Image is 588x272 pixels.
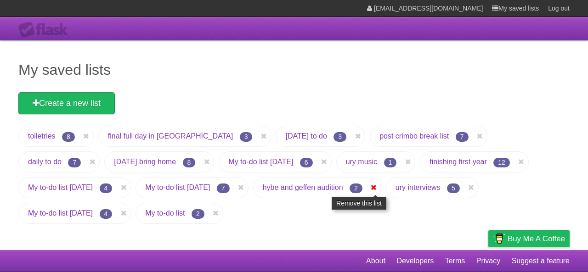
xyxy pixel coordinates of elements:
a: About [366,252,385,270]
a: [DATE] to do [285,132,327,140]
a: Suggest a feature [512,252,570,270]
a: Buy me a coffee [488,230,570,247]
a: My to-do list [DATE] [28,209,93,217]
a: My to-do list [DATE] [28,183,93,191]
a: ury interviews [396,183,441,191]
span: 2 [192,209,204,219]
h1: My saved lists [18,59,570,81]
a: ury music [346,158,377,166]
span: 2 [350,183,362,193]
span: 6 [300,158,313,167]
a: daily to do [28,158,62,166]
img: Buy me a coffee [493,231,505,246]
a: Terms [445,252,465,270]
a: My to-do list [DATE] [228,158,293,166]
span: 12 [493,158,510,167]
div: Flask [18,22,73,38]
a: final full day in [GEOGRAPHIC_DATA] [108,132,233,140]
a: Privacy [476,252,500,270]
a: My to-do list [DATE] [145,183,210,191]
span: 4 [100,209,113,219]
span: 8 [62,132,75,142]
span: 1 [384,158,397,167]
span: 3 [240,132,253,142]
a: toiletries [28,132,56,140]
span: 7 [217,183,230,193]
a: post crimbo break list [379,132,449,140]
a: hybe and geffen audition [263,183,343,191]
span: 8 [183,158,196,167]
a: Create a new list [18,92,115,114]
span: 7 [456,132,469,142]
span: 5 [447,183,460,193]
a: My to-do list [145,209,185,217]
span: 4 [100,183,113,193]
span: 3 [334,132,346,142]
a: finishing first year [430,158,487,166]
span: 7 [68,158,81,167]
span: Buy me a coffee [508,231,565,247]
a: [DATE] bring home [114,158,176,166]
a: Developers [396,252,434,270]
